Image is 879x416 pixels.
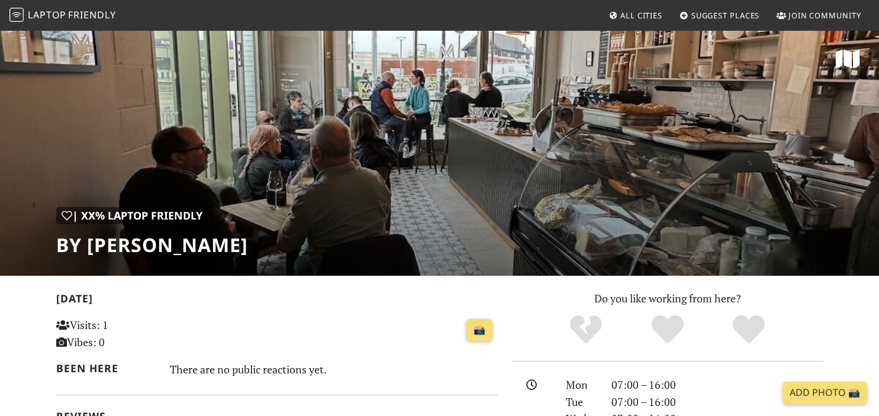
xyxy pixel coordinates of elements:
div: | XX% Laptop Friendly [56,207,208,224]
p: Visits: 1 Vibes: 0 [56,317,194,351]
div: There are no public reactions yet. [170,360,498,379]
h2: Been here [56,362,156,375]
span: Join Community [788,10,861,21]
a: LaptopFriendly LaptopFriendly [9,5,116,26]
a: 📸 [466,319,492,341]
div: Definitely! [708,314,790,346]
div: Yes [627,314,709,346]
div: Tue [559,394,604,411]
div: 07:00 – 16:00 [604,376,830,394]
span: Friendly [68,8,115,21]
span: Laptop [28,8,66,21]
a: All Cities [604,5,667,26]
div: Mon [559,376,604,394]
a: Suggest Places [675,5,765,26]
span: Suggest Places [691,10,760,21]
a: Join Community [772,5,866,26]
h1: By [PERSON_NAME] [56,234,248,256]
p: Do you like working from here? [512,290,823,307]
span: All Cities [620,10,662,21]
h2: [DATE] [56,292,498,309]
a: Add Photo 📸 [783,382,867,404]
div: No [545,314,627,346]
div: 07:00 – 16:00 [604,394,830,411]
img: LaptopFriendly [9,8,24,22]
